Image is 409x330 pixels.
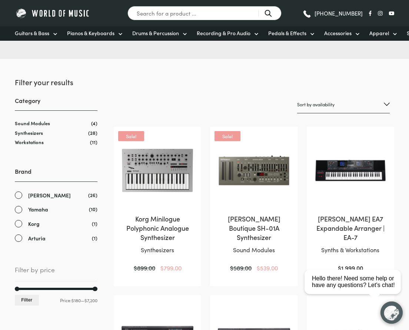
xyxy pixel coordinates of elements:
span: Yamaha [28,205,48,214]
img: Roland EA7 [314,134,387,207]
span: Sale! [215,131,240,141]
span: $ [257,264,260,272]
span: Sale! [118,131,144,141]
span: Apparel [369,29,389,37]
span: Arturia [28,234,46,243]
span: $ [160,264,164,272]
bdi: 539.00 [257,264,278,272]
input: Search for a product ... [127,6,282,20]
a: Korg Minilogue Polyphonic Analogue SynthesizerSynthesizers Sale! [121,134,194,273]
span: Korg [28,220,40,228]
bdi: 589.00 [230,264,252,272]
bdi: 799.00 [160,264,182,272]
a: [PHONE_NUMBER] [302,8,363,19]
a: Synthesizers [15,129,43,136]
button: Filter [15,295,39,306]
h2: Filter your results [15,77,97,87]
a: Arturia [15,234,97,243]
a: Yamaha [15,205,97,214]
a: [PERSON_NAME] Boutique SH-01A SynthesizerSound Modules Sale! [217,134,290,273]
span: Drums & Percussion [132,29,179,37]
a: Sound Modules [15,120,50,127]
span: (26) [88,191,97,199]
img: Korg Minilogue Polyphonic Analogue Synthesizer [121,134,194,207]
div: Brand [15,167,97,242]
a: Korg [15,220,97,228]
span: Accessories [324,29,352,37]
h2: Korg Minilogue Polyphonic Analogue Synthesizer [121,214,194,242]
span: [PHONE_NUMBER] [315,10,363,16]
a: Workstations [15,139,44,146]
span: [PERSON_NAME] [28,191,71,200]
img: Roland Boutique SH-01A [217,134,290,207]
p: Synths & Workstations [314,245,387,255]
h2: [PERSON_NAME] Boutique SH-01A Synthesizer [217,214,290,242]
span: (10) [89,205,97,213]
span: $ [230,264,233,272]
h2: [PERSON_NAME] EA7 Expandable Arranger | EA-7 [314,214,387,242]
a: [PERSON_NAME] EA7 Expandable Arranger | EA-7Synths & Workstations $1,999.00 [314,134,387,273]
h3: Category [15,96,97,111]
iframe: Chat with our support team [302,249,409,330]
span: Guitars & Bass [15,29,49,37]
span: Filter by price [15,264,97,281]
select: Shop order [297,96,390,113]
span: (1) [92,234,97,242]
bdi: 899.00 [134,264,155,272]
a: [PERSON_NAME] [15,191,97,200]
span: (28) [88,130,97,136]
span: Pianos & Keyboards [67,29,114,37]
span: Recording & Pro Audio [197,29,250,37]
h3: Brand [15,167,97,181]
span: (1) [92,220,97,227]
p: Synthesizers [121,245,194,255]
span: (11) [90,139,97,145]
span: $7,200 [84,297,97,303]
img: World of Music [15,7,91,19]
div: Price: — [15,295,97,306]
p: Sound Modules [217,245,290,255]
span: $ [134,264,137,272]
span: (4) [91,120,97,126]
span: Pedals & Effects [268,29,306,37]
span: $180 [72,297,81,303]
